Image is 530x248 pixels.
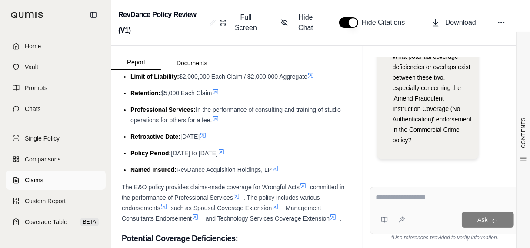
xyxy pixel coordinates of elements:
button: Download [428,14,480,31]
span: , and Technology Services Coverage Extension [202,215,330,222]
span: $5,000 Each Claim [160,90,212,97]
button: Documents [161,56,223,70]
button: Full Screen [216,9,264,37]
img: Qumis Logo [11,12,43,18]
span: [DATE] to [DATE] [171,150,218,157]
span: , Management Consultants Endorsement [122,204,321,222]
span: Hide Citations [362,17,410,28]
span: Prompts [25,84,47,92]
button: Report [111,55,161,70]
span: such as Spousal Coverage Extension [171,204,272,211]
span: RevDance Acquisition Holdings, LP [177,166,272,173]
span: Home [25,42,41,50]
div: *Use references provided to verify information. [370,234,520,241]
a: Single Policy [6,129,106,148]
span: $2,000,000 Each Claim / $2,000,000 Aggregate [179,73,307,80]
span: Professional Services: [130,106,196,113]
span: Hide Chat [293,12,318,33]
span: committed in the performance of Professional Services [122,184,344,201]
a: Chats [6,99,106,118]
span: Policy Period: [130,150,171,157]
h3: Potential Coverage Deficiencies: [122,231,352,246]
button: Hide Chat [277,9,322,37]
span: Full Screen [232,12,260,33]
span: Named Insured: [130,166,177,173]
span: BETA [80,218,99,226]
span: . The policy includes various endorsements [122,194,320,211]
span: Coverage Table [25,218,67,226]
a: Comparisons [6,150,106,169]
span: Comparisons [25,155,60,164]
span: Single Policy [25,134,60,143]
span: Vault [25,63,38,71]
button: Collapse sidebar [87,8,100,22]
span: Limit of Liability: [130,73,179,80]
span: The E&O policy provides claims-made coverage for Wrongful Acts [122,184,300,191]
span: Retroactive Date: [130,133,180,140]
a: Prompts [6,78,106,97]
span: Claims [25,176,43,184]
span: Ask [477,216,487,223]
h2: RevDance Policy Review (V1) [118,7,206,38]
span: . [340,215,342,222]
a: Home [6,37,106,56]
span: In the performance of consulting and training of studio operations for others for a fee. [130,106,341,124]
span: Download [445,17,476,28]
button: Ask [462,212,514,228]
a: Vault [6,57,106,77]
a: Coverage TableBETA [6,212,106,231]
span: Retention: [130,90,160,97]
span: CONTENTS [520,117,527,148]
span: [DATE] [180,133,200,140]
a: Claims [6,171,106,190]
span: Custom Report [25,197,66,205]
span: Chats [25,104,41,113]
a: Custom Report [6,191,106,211]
